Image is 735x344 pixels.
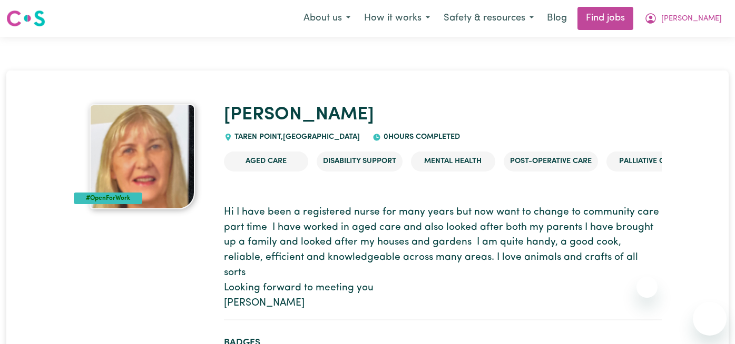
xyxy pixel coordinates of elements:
button: About us [297,7,357,29]
img: Frances [90,104,195,209]
li: Disability Support [317,151,403,171]
span: [PERSON_NAME] [661,13,722,25]
p: Hi I have been a registered nurse for many years but now want to change to community care part ti... [224,205,662,311]
button: Safety & resources [437,7,541,29]
li: Palliative care [606,151,691,171]
a: Find jobs [577,7,633,30]
a: Blog [541,7,573,30]
span: TAREN POINT , [GEOGRAPHIC_DATA] [232,133,360,141]
button: How it works [357,7,437,29]
button: My Account [638,7,729,29]
iframe: Button to launch messaging window [693,302,727,336]
img: Careseekers logo [6,9,45,28]
iframe: Close message [636,277,658,298]
li: Mental Health [411,151,495,171]
a: Frances's profile picture'#OpenForWork [74,104,211,209]
div: #OpenForWork [74,193,143,204]
a: [PERSON_NAME] [224,106,374,124]
span: 0 hours completed [381,133,460,141]
li: Aged Care [224,151,308,171]
li: Post-operative care [504,151,598,171]
a: Careseekers logo [6,6,45,31]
